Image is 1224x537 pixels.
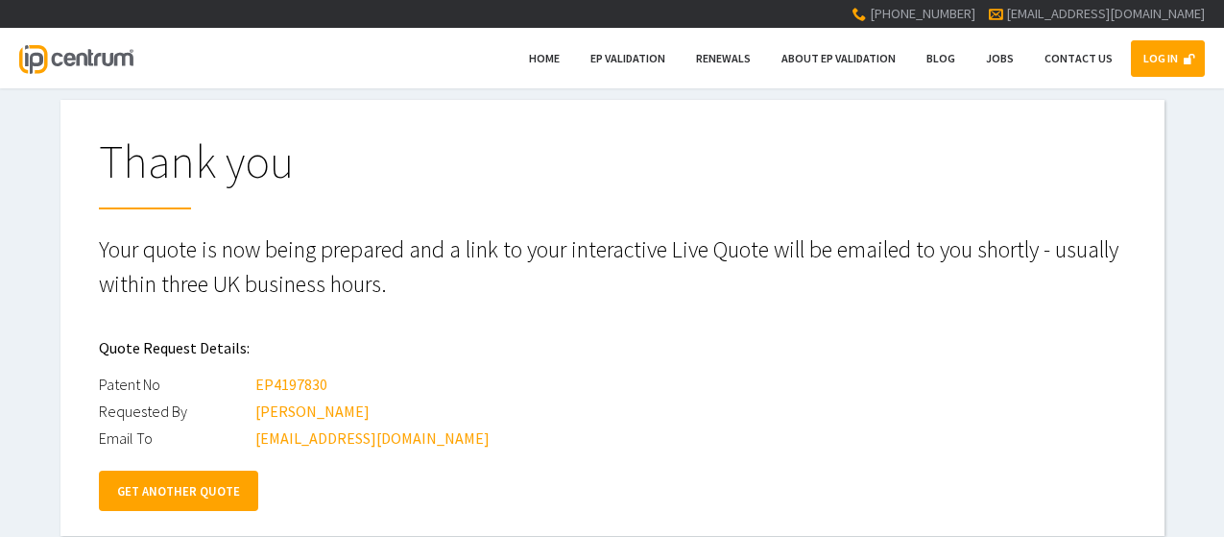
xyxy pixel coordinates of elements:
[99,138,1126,209] h1: Thank you
[255,425,490,452] div: [EMAIL_ADDRESS][DOMAIN_NAME]
[99,371,252,398] div: Patent No
[1006,5,1205,22] a: [EMAIL_ADDRESS][DOMAIN_NAME]
[590,51,665,65] span: EP Validation
[926,51,955,65] span: Blog
[99,398,252,425] div: Requested By
[696,51,751,65] span: Renewals
[99,471,258,511] a: GET ANOTHER QUOTE
[255,398,370,425] div: [PERSON_NAME]
[516,40,572,77] a: Home
[578,40,678,77] a: EP Validation
[684,40,763,77] a: Renewals
[1131,40,1205,77] a: LOG IN
[529,51,560,65] span: Home
[870,5,975,22] span: [PHONE_NUMBER]
[1044,51,1113,65] span: Contact Us
[973,40,1026,77] a: Jobs
[99,325,1126,371] h2: Quote Request Details:
[986,51,1014,65] span: Jobs
[19,28,132,88] a: IP Centrum
[781,51,896,65] span: About EP Validation
[99,425,252,452] div: Email To
[1032,40,1125,77] a: Contact Us
[769,40,908,77] a: About EP Validation
[255,371,327,398] div: EP4197830
[914,40,968,77] a: Blog
[99,232,1126,302] p: Your quote is now being prepared and a link to your interactive Live Quote will be emailed to you...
